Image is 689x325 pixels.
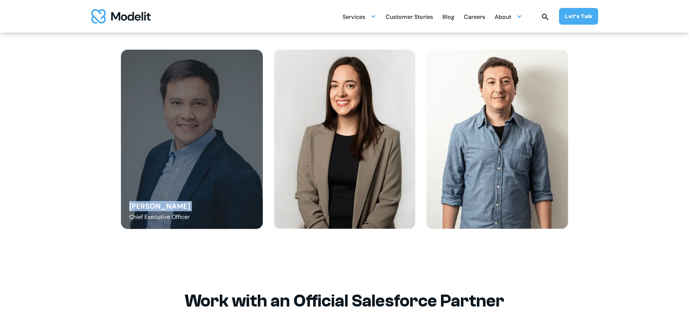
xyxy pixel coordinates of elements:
div: Careers [464,11,485,25]
div: Chief Executive Officer [129,213,190,221]
div: Blog [442,11,454,25]
h2: Work with an Official Salesforce Partner [120,291,569,311]
div: Services [343,9,376,24]
a: Careers [464,9,485,24]
a: Let’s Talk [559,8,598,25]
a: Customer Stories [386,9,433,24]
img: modelit logo [91,9,151,24]
a: Blog [442,9,454,24]
div: About [495,11,511,25]
div: About [495,9,522,24]
div: Services [343,11,365,25]
a: home [91,9,151,24]
div: Let’s Talk [565,12,592,20]
div: [PERSON_NAME] [129,201,190,211]
div: Customer Stories [386,11,433,25]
